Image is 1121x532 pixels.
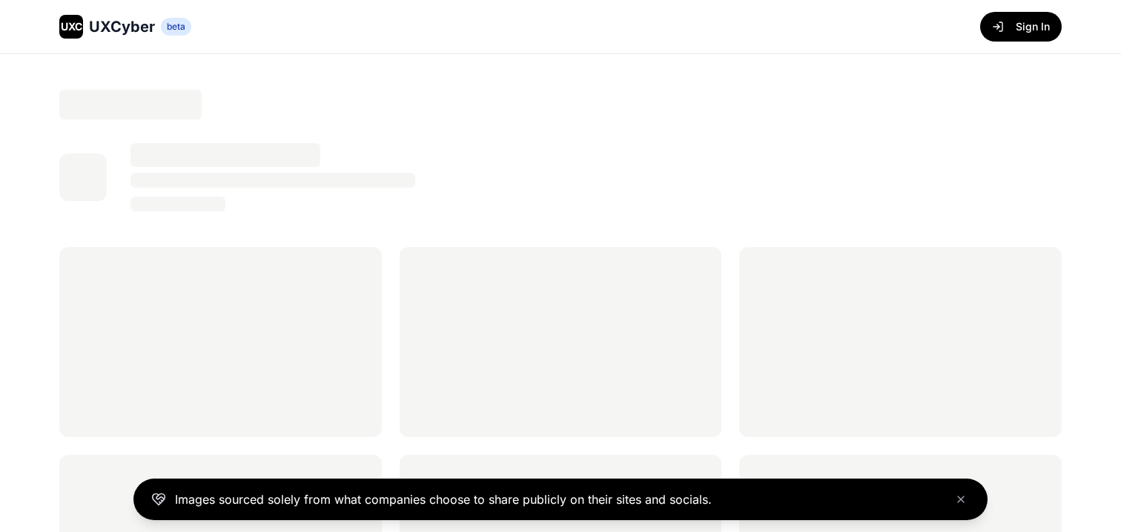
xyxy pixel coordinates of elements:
[980,12,1062,42] button: Sign In
[952,490,970,508] button: Close banner
[61,19,82,34] span: UXC
[161,18,191,36] span: beta
[59,15,191,39] a: UXCUXCyberbeta
[175,490,712,508] p: Images sourced solely from what companies choose to share publicly on their sites and socials.
[89,16,155,37] span: UXCyber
